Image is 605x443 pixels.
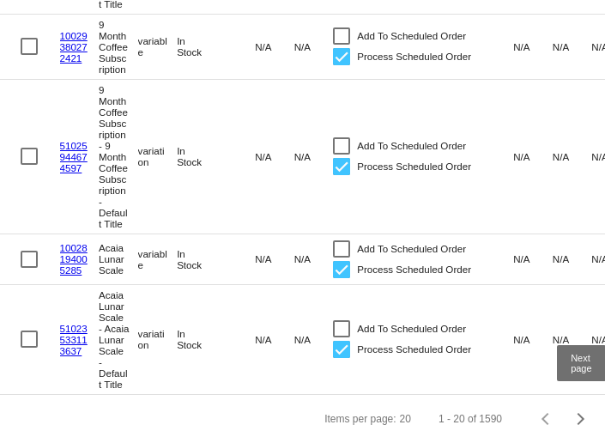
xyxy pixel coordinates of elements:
mat-cell: N/A [513,330,553,349]
mat-cell: variable [138,31,178,62]
mat-cell: N/A [255,147,294,167]
mat-cell: N/A [553,249,592,269]
a: 51025944674597 [60,140,88,173]
mat-cell: N/A [553,37,592,57]
mat-cell: N/A [294,330,334,349]
div: 1 - 20 of 1590 [439,413,502,425]
mat-cell: N/A [294,249,334,269]
mat-cell: N/A [553,330,592,349]
button: Previous page [529,402,564,436]
mat-cell: variation [138,324,178,355]
span: Process Scheduled Order [357,339,471,360]
mat-cell: In Stock [177,141,216,172]
a: 10029380272421 [60,30,88,64]
span: Add To Scheduled Order [357,239,466,259]
mat-cell: 9 Month Coffee Subscription - 9 Month Coffee Subscription - Default Title [99,80,138,234]
span: Add To Scheduled Order [357,26,466,46]
span: Add To Scheduled Order [357,319,466,339]
mat-cell: Acaia Lunar Scale [99,238,138,280]
a: 10028194005285 [60,242,88,276]
div: 20 [400,413,411,425]
span: Process Scheduled Order [357,46,471,67]
mat-cell: Acaia Lunar Scale - Acaia Lunar Scale - Default Title [99,285,138,394]
mat-cell: N/A [294,147,334,167]
mat-cell: 9 Month Coffee Subscription [99,15,138,79]
mat-cell: In Stock [177,244,216,275]
mat-cell: N/A [553,147,592,167]
mat-cell: N/A [294,37,334,57]
span: Process Scheduled Order [357,259,471,280]
div: Items per page: [324,413,396,425]
mat-cell: variation [138,141,178,172]
mat-cell: In Stock [177,31,216,62]
mat-cell: In Stock [177,324,216,355]
mat-cell: N/A [513,147,553,167]
span: Add To Scheduled Order [357,136,466,156]
a: 51023533113637 [60,323,88,356]
mat-cell: N/A [513,37,553,57]
button: Next page [564,402,598,436]
mat-cell: N/A [255,37,294,57]
mat-cell: N/A [513,249,553,269]
mat-cell: N/A [255,330,294,349]
mat-cell: N/A [255,249,294,269]
span: Process Scheduled Order [357,156,471,177]
mat-cell: variable [138,244,178,275]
